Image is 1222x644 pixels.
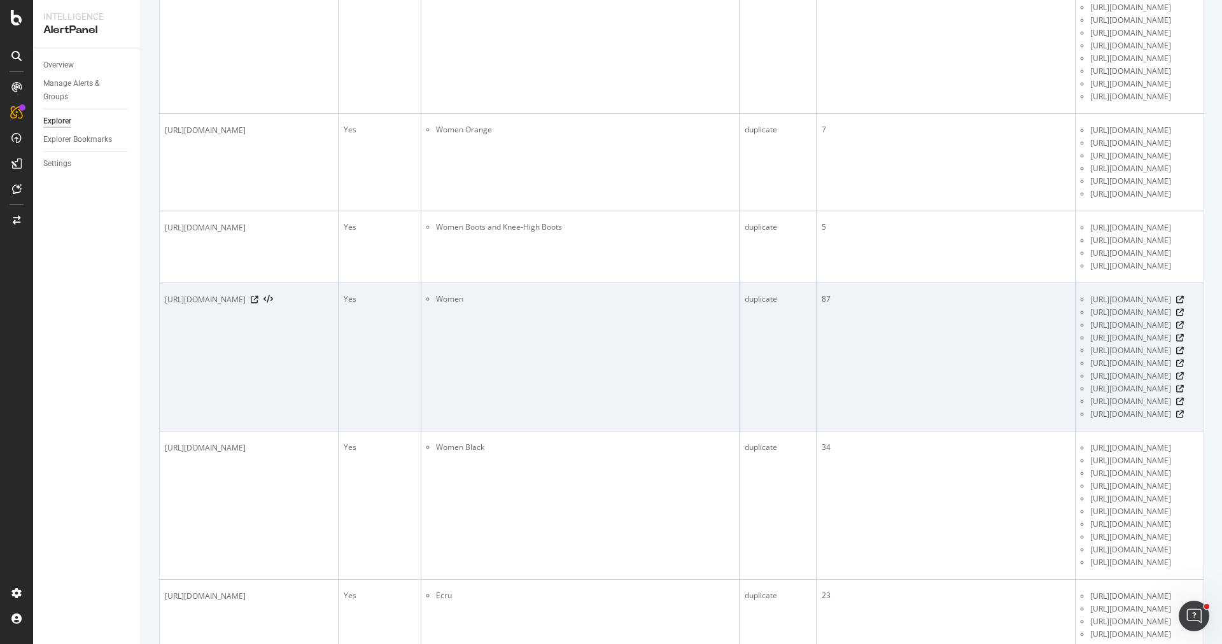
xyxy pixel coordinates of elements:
[43,133,132,146] a: Explorer Bookmarks
[745,442,811,453] div: duplicate
[1090,150,1171,162] span: [URL][DOMAIN_NAME]
[43,77,120,104] div: Manage Alerts & Groups
[1090,293,1171,306] span: [URL][DOMAIN_NAME]
[1176,385,1184,393] a: Visit Online Page
[1090,162,1171,175] span: [URL][DOMAIN_NAME]
[43,59,74,72] div: Overview
[165,124,246,137] span: [URL][DOMAIN_NAME]
[43,23,130,38] div: AlertPanel
[1090,90,1171,103] span: [URL][DOMAIN_NAME]
[1176,360,1184,367] a: Visit Online Page
[745,124,811,136] div: duplicate
[43,77,132,104] a: Manage Alerts & Groups
[1090,137,1171,150] span: [URL][DOMAIN_NAME]
[822,221,1070,233] div: 5
[1090,467,1171,480] span: [URL][DOMAIN_NAME]
[1090,39,1171,52] span: [URL][DOMAIN_NAME]
[165,442,246,454] span: [URL][DOMAIN_NAME]
[1179,601,1209,631] iframe: Intercom live chat
[344,221,416,233] div: Yes
[436,442,734,453] li: Women Black
[344,442,416,453] div: Yes
[1176,321,1184,329] a: Visit Online Page
[745,590,811,601] div: duplicate
[436,124,734,136] li: Women Orange
[822,590,1070,601] div: 23
[1090,543,1171,556] span: [URL][DOMAIN_NAME]
[344,124,416,136] div: Yes
[1176,296,1184,304] a: Visit Online Page
[43,115,71,128] div: Explorer
[1090,14,1171,27] span: [URL][DOMAIN_NAME]
[1090,408,1171,421] span: [URL][DOMAIN_NAME]
[822,124,1070,136] div: 7
[43,133,112,146] div: Explorer Bookmarks
[1090,124,1171,137] span: [URL][DOMAIN_NAME]
[1090,52,1171,65] span: [URL][DOMAIN_NAME]
[251,296,258,304] a: Visit Online Page
[1090,234,1171,247] span: [URL][DOMAIN_NAME]
[1090,221,1171,234] span: [URL][DOMAIN_NAME]
[1176,372,1184,380] a: Visit Online Page
[1090,454,1171,467] span: [URL][DOMAIN_NAME]
[1090,247,1171,260] span: [URL][DOMAIN_NAME]
[1090,615,1171,628] span: [URL][DOMAIN_NAME]
[1090,382,1171,395] span: [URL][DOMAIN_NAME]
[1176,410,1184,418] a: Visit Online Page
[1176,334,1184,342] a: Visit Online Page
[1090,175,1171,188] span: [URL][DOMAIN_NAME]
[1090,65,1171,78] span: [URL][DOMAIN_NAME]
[436,293,734,305] li: Women
[344,293,416,305] div: Yes
[1090,319,1171,332] span: [URL][DOMAIN_NAME]
[165,221,246,234] span: [URL][DOMAIN_NAME]
[344,590,416,601] div: Yes
[745,221,811,233] div: duplicate
[1090,344,1171,357] span: [URL][DOMAIN_NAME]
[43,10,130,23] div: Intelligence
[1090,395,1171,408] span: [URL][DOMAIN_NAME]
[1090,518,1171,531] span: [URL][DOMAIN_NAME]
[1090,306,1171,319] span: [URL][DOMAIN_NAME]
[43,157,132,171] a: Settings
[1090,531,1171,543] span: [URL][DOMAIN_NAME]
[43,115,132,128] a: Explorer
[1090,590,1171,603] span: [URL][DOMAIN_NAME]
[43,157,71,171] div: Settings
[1090,1,1171,14] span: [URL][DOMAIN_NAME]
[1090,628,1171,641] span: [URL][DOMAIN_NAME]
[1176,398,1184,405] a: Visit Online Page
[1176,309,1184,316] a: Visit Online Page
[1090,332,1171,344] span: [URL][DOMAIN_NAME]
[822,293,1070,305] div: 87
[745,293,811,305] div: duplicate
[165,293,246,306] span: [URL][DOMAIN_NAME]
[1090,556,1171,569] span: [URL][DOMAIN_NAME]
[43,59,132,72] a: Overview
[822,442,1070,453] div: 34
[1090,78,1171,90] span: [URL][DOMAIN_NAME]
[1090,357,1171,370] span: [URL][DOMAIN_NAME]
[1090,442,1171,454] span: [URL][DOMAIN_NAME]
[165,590,246,603] span: [URL][DOMAIN_NAME]
[263,295,273,304] button: View HTML Source
[1090,260,1171,272] span: [URL][DOMAIN_NAME]
[436,590,734,601] li: Ecru
[1090,505,1171,518] span: [URL][DOMAIN_NAME]
[1090,188,1171,200] span: [URL][DOMAIN_NAME]
[1090,493,1171,505] span: [URL][DOMAIN_NAME]
[1090,27,1171,39] span: [URL][DOMAIN_NAME]
[1090,370,1171,382] span: [URL][DOMAIN_NAME]
[1090,480,1171,493] span: [URL][DOMAIN_NAME]
[436,221,734,233] li: Women Boots and Knee-High Boots
[1090,603,1171,615] span: [URL][DOMAIN_NAME]
[1176,347,1184,354] a: Visit Online Page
